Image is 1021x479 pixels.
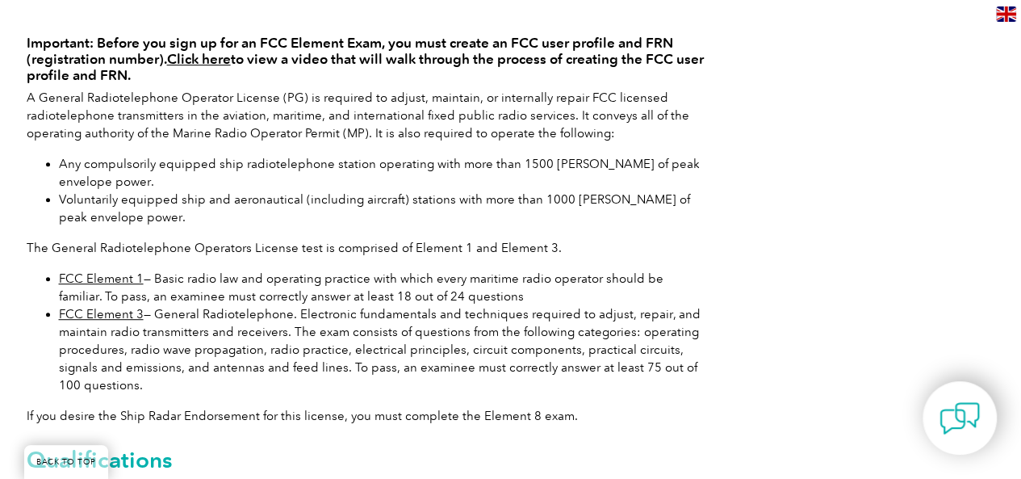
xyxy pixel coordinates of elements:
[27,239,705,257] p: The General Radiotelephone Operators License test is comprised of Element 1 and Element 3.
[59,155,705,191] li: Any compulsorily equipped ship radiotelephone station operating with more than 1500 [PERSON_NAME]...
[27,89,705,142] p: A General Radiotelephone Operator License (PG) is required to adjust, maintain, or internally rep...
[167,51,231,67] a: Click here
[996,6,1016,22] img: en
[27,407,705,425] p: If you desire the Ship Radar Endorsement for this license, you must complete the Element 8 exam.
[59,305,705,394] li: — General Radiotelephone. Electronic fundamentals and techniques required to adjust, repair, and ...
[59,307,144,321] a: FCC Element 3
[27,447,705,473] h2: Qualifications
[59,270,705,305] li: — Basic radio law and operating practice with which every maritime radio operator should be famil...
[27,35,705,83] h4: Important: Before you sign up for an FCC Element Exam, you must create an FCC user profile and FR...
[59,271,144,286] a: FCC Element 1
[24,445,108,479] a: BACK TO TOP
[59,191,705,226] li: Voluntarily equipped ship and aeronautical (including aircraft) stations with more than 1000 [PER...
[939,398,980,439] img: contact-chat.png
